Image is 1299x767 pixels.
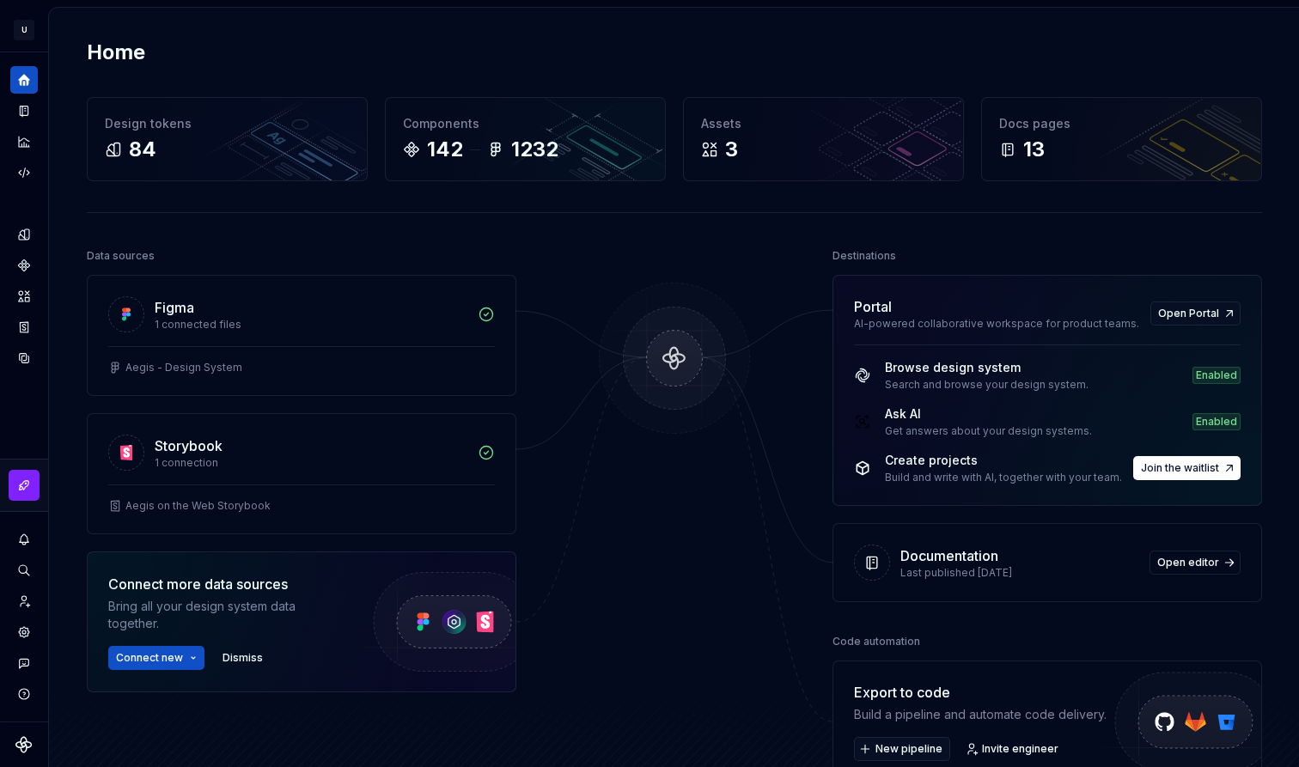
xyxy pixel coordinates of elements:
[1133,456,1241,480] button: Join the waitlist
[885,378,1089,392] div: Search and browse your design system.
[1192,413,1241,430] div: Enabled
[155,297,194,318] div: Figma
[854,706,1107,723] div: Build a pipeline and automate code delivery.
[875,742,942,756] span: New pipeline
[10,587,38,615] a: Invite team
[403,115,648,132] div: Components
[1158,307,1219,320] span: Open Portal
[900,566,1139,580] div: Last published [DATE]
[427,136,463,163] div: 142
[10,252,38,279] a: Components
[108,574,340,594] div: Connect more data sources
[1141,461,1219,475] span: Join the waitlist
[125,361,242,374] div: Aegis - Design System
[10,344,38,372] a: Data sources
[1192,367,1241,384] div: Enabled
[1150,551,1241,575] a: Open editor
[999,115,1244,132] div: Docs pages
[10,66,38,94] a: Home
[155,318,467,332] div: 1 connected files
[885,359,1089,376] div: Browse design system
[10,97,38,125] a: Documentation
[854,682,1107,703] div: Export to code
[10,618,38,646] a: Settings
[223,651,263,665] span: Dismiss
[155,435,223,456] div: Storybook
[10,557,38,584] button: Search ⌘K
[10,128,38,155] a: Analytics
[15,736,33,753] svg: Supernova Logo
[885,452,1122,469] div: Create projects
[854,737,950,761] button: New pipeline
[832,244,896,268] div: Destinations
[961,737,1066,761] a: Invite engineer
[725,136,738,163] div: 3
[854,296,892,317] div: Portal
[10,313,38,341] a: Storybook stories
[981,97,1262,181] a: Docs pages13
[87,275,516,396] a: Figma1 connected filesAegis - Design System
[87,413,516,534] a: Storybook1 connectionAegis on the Web Storybook
[885,471,1122,484] div: Build and write with AI, together with your team.
[108,646,204,670] button: Connect new
[108,598,340,632] div: Bring all your design system data together.
[155,456,467,470] div: 1 connection
[125,499,271,513] div: Aegis on the Web Storybook
[1023,136,1045,163] div: 13
[10,649,38,677] button: Contact support
[129,136,156,163] div: 84
[10,526,38,553] button: Notifications
[87,97,368,181] a: Design tokens84
[683,97,964,181] a: Assets3
[885,424,1092,438] div: Get answers about your design systems.
[1150,301,1241,326] a: Open Portal
[982,742,1058,756] span: Invite engineer
[854,317,1140,331] div: AI-powered collaborative workspace for product teams.
[832,630,920,654] div: Code automation
[3,11,45,48] button: U
[900,545,998,566] div: Documentation
[511,136,558,163] div: 1232
[105,115,350,132] div: Design tokens
[1157,556,1219,569] span: Open editor
[701,115,946,132] div: Assets
[215,646,271,670] button: Dismiss
[10,283,38,310] a: Assets
[14,20,34,40] div: U
[10,221,38,248] a: Design tokens
[87,244,155,268] div: Data sources
[385,97,666,181] a: Components1421232
[10,159,38,186] a: Code automation
[116,651,183,665] span: Connect new
[87,39,145,66] h2: Home
[885,405,1092,423] div: Ask AI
